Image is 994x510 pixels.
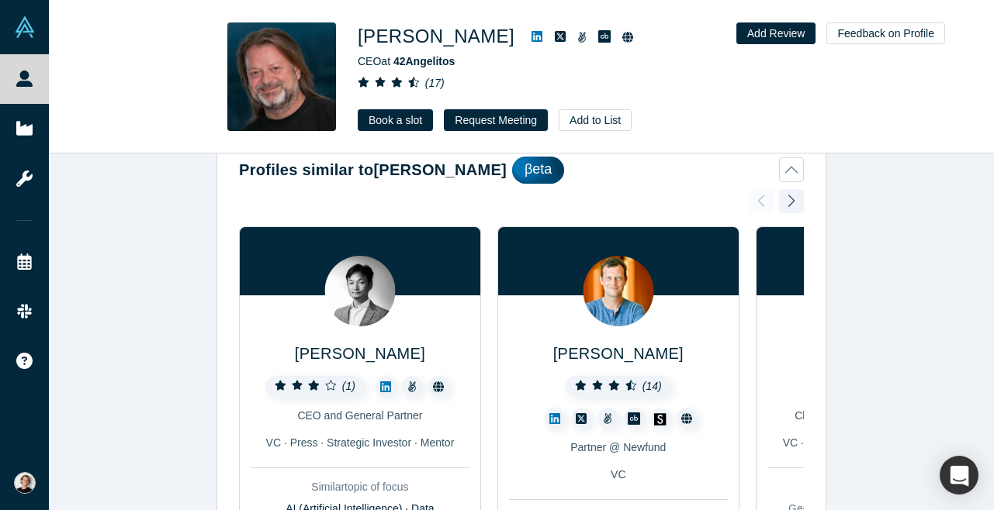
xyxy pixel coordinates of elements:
[642,380,662,392] i: ( 14 )
[358,22,514,50] h1: [PERSON_NAME]
[570,441,666,453] span: Partner @ Newfund
[14,472,36,494] img: Turo Pekari's Account
[583,256,653,326] img: Henri Deshays's Profile Image
[239,158,507,181] h2: Profiles similar to [PERSON_NAME]
[14,16,36,38] img: Alchemist Vault Logo
[297,409,422,422] span: CEO and General Partner
[553,345,684,362] a: [PERSON_NAME]
[826,22,945,44] button: Feedback on Profile
[358,109,433,131] a: Book a slot
[444,109,548,131] button: Request Meeting
[324,256,395,326] img: Hiro Nozawa's Profile Image
[509,467,728,483] div: VC
[559,109,632,131] button: Add to List
[795,409,958,422] span: Chairman @ Actium Partners LLC
[227,22,336,131] img: Chris H. Leeb's Profile Image
[393,55,455,67] a: 42Angelitos
[736,22,816,44] button: Add Review
[251,479,469,495] div: Similar topic of focus
[251,435,469,451] div: VC · Press · Strategic Investor · Mentor
[295,345,425,362] a: [PERSON_NAME]
[767,479,986,495] div: Similar topic of focus
[512,157,564,184] div: βeta
[342,380,355,392] i: ( 1 )
[358,55,455,67] span: CEO at
[239,157,804,184] button: Profiles similar to[PERSON_NAME]βeta
[425,77,445,89] i: ( 17 )
[767,435,986,451] div: VC · Angel · Mentor · Strategic Investor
